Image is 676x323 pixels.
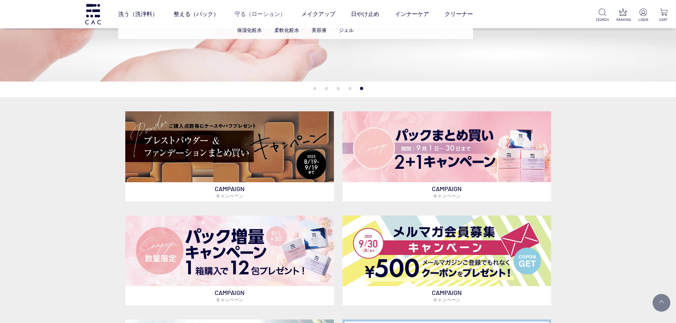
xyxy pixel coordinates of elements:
[235,4,286,24] a: 守る（ローション）
[312,27,326,33] a: 美容液
[342,182,551,201] p: CAMPAIGN
[174,4,219,24] a: 整える（パック）
[125,111,334,201] a: ベースメイクキャンペーン ベースメイクキャンペーン CAMPAIGNキャンペーン
[596,9,609,22] a: SEARCH
[360,87,363,90] button: 5 of 5
[84,4,102,24] img: logo
[313,87,316,90] button: 1 of 5
[216,193,243,199] span: キャンペーン
[336,87,340,90] button: 3 of 5
[125,216,334,286] img: パック増量キャンペーン
[325,87,328,90] button: 2 of 5
[657,9,670,22] a: CART
[274,27,299,33] a: 柔軟化粧水
[339,27,354,33] a: ジェル
[433,297,461,302] span: キャンペーン
[342,111,551,201] a: パックキャンペーン2+1 パックキャンペーン2+1 CAMPAIGNキャンペーン
[301,4,335,24] a: メイクアップ
[125,182,334,201] p: CAMPAIGN
[237,27,262,33] a: 保湿化粧水
[118,4,158,24] a: 洗う（洗浄料）
[125,216,334,305] a: パック増量キャンペーン パック増量キャンペーン CAMPAIGNキャンペーン
[637,9,650,22] a: LOGIN
[351,4,379,24] a: 日やけ止め
[216,297,243,302] span: キャンペーン
[657,17,670,22] p: CART
[342,111,551,182] img: パックキャンペーン2+1
[125,111,334,182] img: ベースメイクキャンペーン
[433,193,461,199] span: キャンペーン
[342,216,551,286] img: メルマガ会員募集
[125,286,334,305] p: CAMPAIGN
[445,4,473,24] a: クリーナー
[348,87,351,90] button: 4 of 5
[616,9,630,22] a: RANKING
[342,216,551,305] a: メルマガ会員募集 メルマガ会員募集 CAMPAIGNキャンペーン
[616,17,630,22] p: RANKING
[342,286,551,305] p: CAMPAIGN
[596,17,609,22] p: SEARCH
[637,17,650,22] p: LOGIN
[395,4,429,24] a: インナーケア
